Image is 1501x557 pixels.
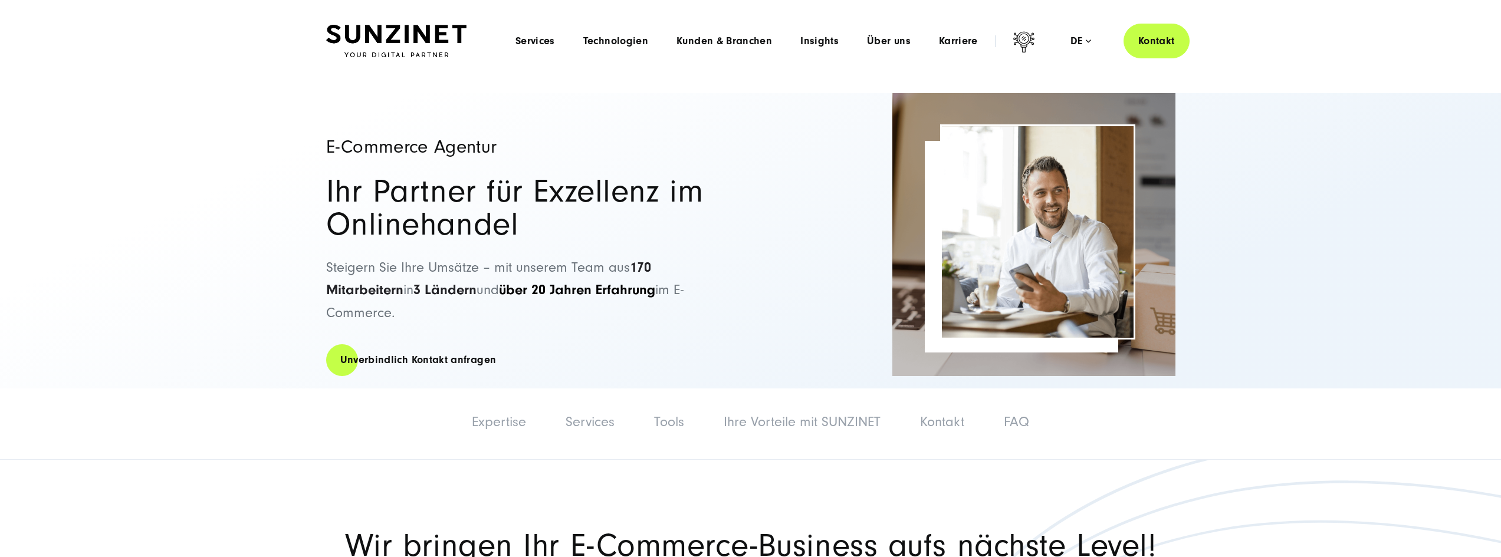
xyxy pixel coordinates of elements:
a: Unverbindlich Kontakt anfragen [326,343,511,377]
a: Ihre Vorteile mit SUNZINET [724,414,881,430]
p: Steigern Sie Ihre Umsätze – mit unserem Team aus in und im E-Commerce. [326,256,739,324]
a: Services [566,414,615,430]
a: Technologien [583,35,648,47]
a: Kunden & Branchen [676,35,772,47]
a: Services [515,35,555,47]
h1: E-Commerce Agentur [326,137,739,156]
a: Karriere [939,35,978,47]
img: SUNZINET Full Service Digital Agentur [326,25,467,58]
strong: 3 Ländern [413,282,477,298]
img: E-Commerce Agentur SUNZINET - hintergrund Bild mit Paket [892,93,1175,376]
a: Insights [800,35,839,47]
a: Über uns [867,35,911,47]
h2: Ihr Partner für Exzellenz im Onlinehandel [326,175,739,241]
a: Kontakt [1124,24,1190,58]
a: Kontakt [920,414,964,430]
a: Tools [654,414,684,430]
img: E-Commerce Agentur SUNZINET [942,126,1134,338]
div: de [1070,35,1091,47]
a: Expertise [472,414,526,430]
span: über 20 Jahren Erfahrung [499,282,655,298]
a: FAQ [1004,414,1029,430]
